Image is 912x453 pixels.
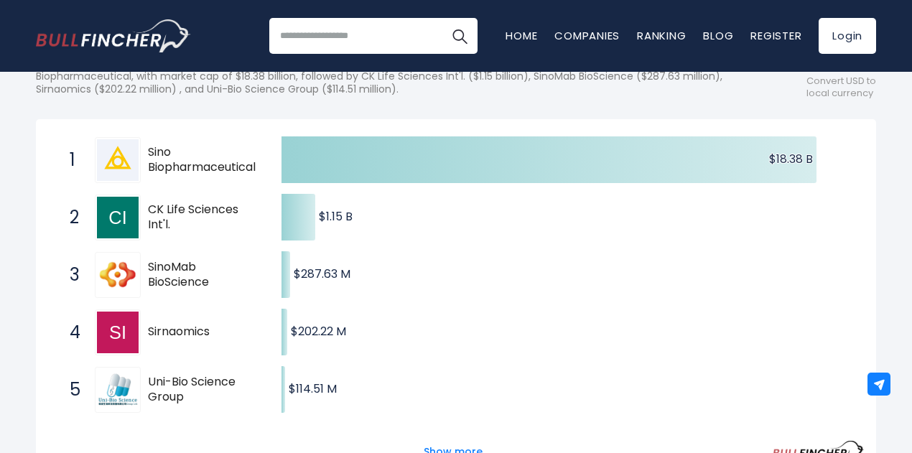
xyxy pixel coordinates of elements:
[36,19,190,52] a: Go to homepage
[97,139,139,181] img: Sino Biopharmaceutical
[36,57,747,96] p: The following shows the ranking of the largest Hong Konger companies by market cap. The top-ranki...
[294,266,350,282] text: $287.63 M
[148,145,256,175] span: Sino Biopharmaceutical
[506,28,537,43] a: Home
[637,28,686,43] a: Ranking
[819,18,876,54] a: Login
[97,260,139,289] img: SinoMab BioScience
[36,19,191,52] img: Bullfincher logo
[554,28,620,43] a: Companies
[289,380,337,397] text: $114.51 M
[148,375,256,405] span: Uni-Bio Science Group
[97,197,139,238] img: CK Life Sciences Int'l.
[62,320,77,345] span: 4
[319,208,353,225] text: $1.15 B
[750,28,801,43] a: Register
[291,323,346,340] text: $202.22 M
[62,148,77,172] span: 1
[97,312,139,353] img: Sirnaomics
[442,18,478,54] button: Search
[62,263,77,287] span: 3
[62,378,77,402] span: 5
[97,369,139,411] img: Uni-Bio Science Group
[703,28,733,43] a: Blog
[148,260,256,290] span: SinoMab BioScience
[769,151,813,167] text: $18.38 B
[148,324,256,340] span: Sirnaomics
[806,75,876,100] span: Convert USD to local currency
[62,205,77,230] span: 2
[148,202,256,233] span: CK Life Sciences Int'l.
